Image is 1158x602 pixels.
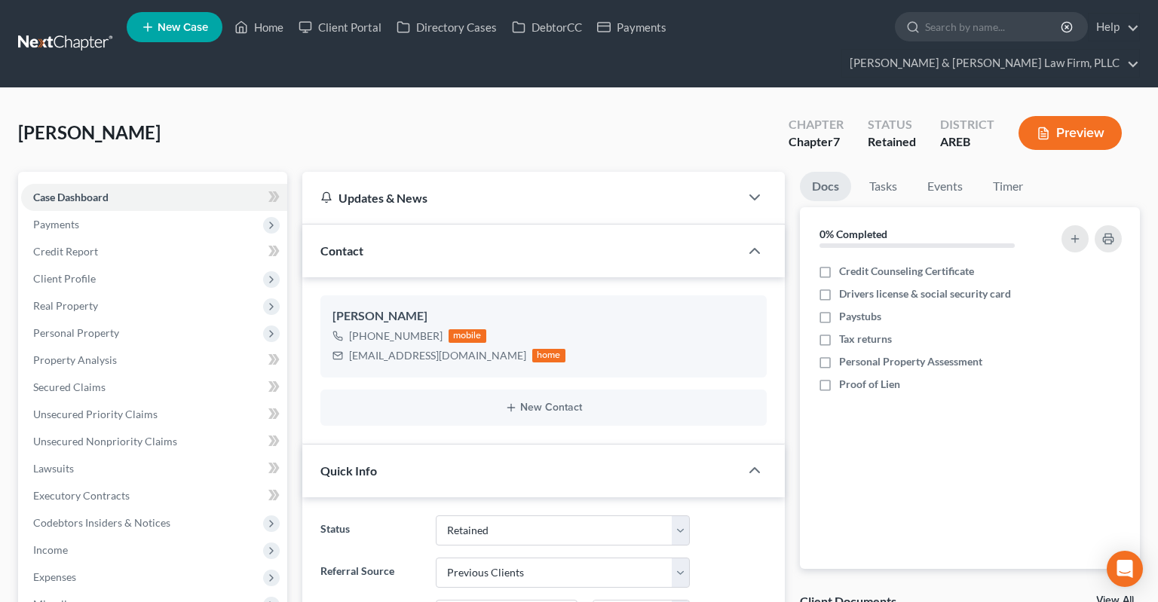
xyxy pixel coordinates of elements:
[839,286,1011,301] span: Drivers license & social security card
[227,14,291,41] a: Home
[21,428,287,455] a: Unsecured Nonpriority Claims
[33,299,98,312] span: Real Property
[21,238,287,265] a: Credit Report
[349,348,526,363] div: [EMAIL_ADDRESS][DOMAIN_NAME]
[839,332,892,347] span: Tax returns
[981,172,1035,201] a: Timer
[320,243,363,258] span: Contact
[320,190,721,206] div: Updates & News
[33,435,177,448] span: Unsecured Nonpriority Claims
[839,354,982,369] span: Personal Property Assessment
[332,307,755,325] div: [PERSON_NAME]
[21,401,287,428] a: Unsecured Priority Claims
[389,14,504,41] a: Directory Cases
[21,347,287,374] a: Property Analysis
[504,14,590,41] a: DebtorCC
[21,374,287,401] a: Secured Claims
[332,402,755,414] button: New Contact
[940,133,994,151] div: AREB
[789,116,844,133] div: Chapter
[33,489,130,502] span: Executory Contracts
[18,121,161,143] span: [PERSON_NAME]
[33,272,96,285] span: Client Profile
[915,172,975,201] a: Events
[839,264,974,279] span: Credit Counseling Certificate
[532,349,565,362] div: home
[1019,116,1122,150] button: Preview
[1089,14,1139,41] a: Help
[839,377,900,392] span: Proof of Lien
[868,133,916,151] div: Retained
[320,463,377,478] span: Quick Info
[1107,551,1143,587] div: Open Intercom Messenger
[833,134,840,148] span: 7
[33,245,98,258] span: Credit Report
[291,14,389,41] a: Client Portal
[313,558,428,588] label: Referral Source
[842,50,1139,77] a: [PERSON_NAME] & [PERSON_NAME] Law Firm, PLLC
[800,172,851,201] a: Docs
[868,116,916,133] div: Status
[33,543,68,556] span: Income
[33,191,109,203] span: Case Dashboard
[449,329,486,343] div: mobile
[33,218,79,231] span: Payments
[590,14,674,41] a: Payments
[158,22,208,33] span: New Case
[33,462,74,475] span: Lawsuits
[33,570,76,583] span: Expenses
[33,408,158,420] span: Unsecured Priority Claims
[925,13,1063,41] input: Search by name...
[21,482,287,509] a: Executory Contracts
[33,380,106,393] span: Secured Claims
[313,515,428,545] label: Status
[349,329,443,344] div: [PHONE_NUMBER]
[857,172,909,201] a: Tasks
[33,516,170,529] span: Codebtors Insiders & Notices
[21,184,287,211] a: Case Dashboard
[21,455,287,482] a: Lawsuits
[33,353,117,366] span: Property Analysis
[789,133,844,151] div: Chapter
[819,228,887,240] strong: 0% Completed
[940,116,994,133] div: District
[33,326,119,339] span: Personal Property
[839,309,881,324] span: Paystubs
